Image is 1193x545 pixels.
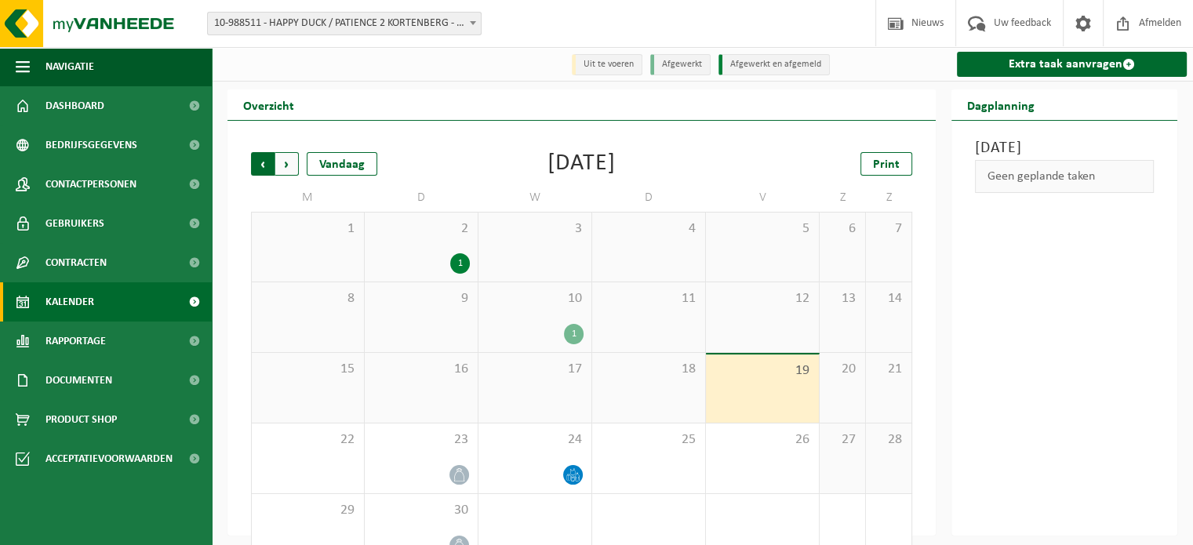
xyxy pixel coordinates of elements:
[208,13,481,35] span: 10-988511 - HAPPY DUCK / PATIENCE 2 KORTENBERG - EVERBERG
[45,204,104,243] span: Gebruikers
[45,439,173,478] span: Acceptatievoorwaarden
[45,86,104,125] span: Dashboard
[874,431,904,449] span: 28
[251,183,365,212] td: M
[251,152,275,176] span: Vorige
[827,361,857,378] span: 20
[572,54,642,75] li: Uit te voeren
[706,183,820,212] td: V
[45,322,106,361] span: Rapportage
[718,54,830,75] li: Afgewerkt en afgemeld
[207,12,482,35] span: 10-988511 - HAPPY DUCK / PATIENCE 2 KORTENBERG - EVERBERG
[275,152,299,176] span: Volgende
[714,431,811,449] span: 26
[373,502,470,519] span: 30
[873,158,900,171] span: Print
[478,183,592,212] td: W
[650,54,711,75] li: Afgewerkt
[866,183,912,212] td: Z
[45,361,112,400] span: Documenten
[975,160,1154,193] div: Geen geplande taken
[957,52,1187,77] a: Extra taak aanvragen
[260,220,356,238] span: 1
[260,431,356,449] span: 22
[45,125,137,165] span: Bedrijfsgegevens
[714,362,811,380] span: 19
[600,361,697,378] span: 18
[373,361,470,378] span: 16
[45,243,107,282] span: Contracten
[307,152,377,176] div: Vandaag
[600,431,697,449] span: 25
[365,183,478,212] td: D
[260,290,356,307] span: 8
[600,220,697,238] span: 4
[827,290,857,307] span: 13
[951,89,1050,120] h2: Dagplanning
[592,183,706,212] td: D
[486,431,584,449] span: 24
[45,400,117,439] span: Product Shop
[373,290,470,307] span: 9
[227,89,310,120] h2: Overzicht
[714,290,811,307] span: 12
[874,361,904,378] span: 21
[450,253,470,274] div: 1
[827,431,857,449] span: 27
[714,220,811,238] span: 5
[486,361,584,378] span: 17
[45,282,94,322] span: Kalender
[600,290,697,307] span: 11
[260,361,356,378] span: 15
[975,136,1154,160] h3: [DATE]
[820,183,866,212] td: Z
[45,165,136,204] span: Contactpersonen
[564,324,584,344] div: 1
[827,220,857,238] span: 6
[860,152,912,176] a: Print
[45,47,94,86] span: Navigatie
[486,220,584,238] span: 3
[874,290,904,307] span: 14
[373,431,470,449] span: 23
[260,502,356,519] span: 29
[874,220,904,238] span: 7
[547,152,616,176] div: [DATE]
[373,220,470,238] span: 2
[486,290,584,307] span: 10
